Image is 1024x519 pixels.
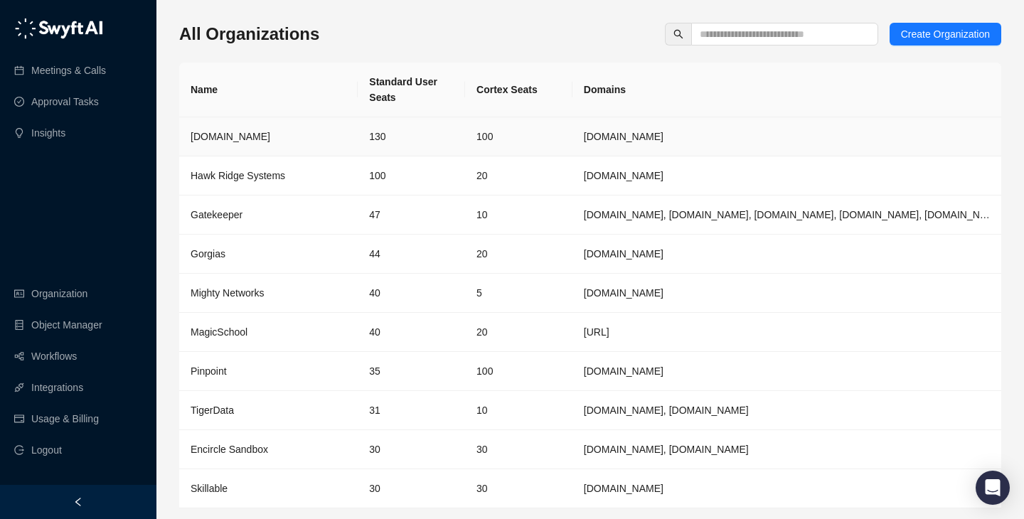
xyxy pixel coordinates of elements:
[191,444,268,455] span: Encircle Sandbox
[572,196,1001,235] td: gatekeeperhq.com, gatekeeperhq.io, gatekeeper.io, gatekeepervclm.com, gatekeeperhq.co, trygatekee...
[191,209,242,220] span: Gatekeeper
[191,248,225,259] span: Gorgias
[358,274,465,313] td: 40
[191,365,227,377] span: Pinpoint
[572,313,1001,352] td: magicschool.ai
[465,117,572,156] td: 100
[191,483,228,494] span: Skillable
[465,156,572,196] td: 20
[890,23,1001,46] button: Create Organization
[572,156,1001,196] td: hawkridgesys.com
[358,117,465,156] td: 130
[358,430,465,469] td: 30
[31,342,77,370] a: Workflows
[572,469,1001,508] td: skillable.com
[191,326,247,338] span: MagicSchool
[465,274,572,313] td: 5
[572,391,1001,430] td: timescale.com, tigerdata.com
[191,131,270,142] span: [DOMAIN_NAME]
[358,235,465,274] td: 44
[31,405,99,433] a: Usage & Billing
[191,287,264,299] span: Mighty Networks
[572,430,1001,469] td: encircleapp.com, encircleapp.com.fullsb
[572,63,1001,117] th: Domains
[358,469,465,508] td: 30
[572,235,1001,274] td: gorgias.com
[572,117,1001,156] td: synthesia.io
[465,63,572,117] th: Cortex Seats
[179,23,319,46] h3: All Organizations
[31,56,106,85] a: Meetings & Calls
[191,405,234,416] span: TigerData
[31,436,62,464] span: Logout
[465,469,572,508] td: 30
[465,235,572,274] td: 20
[572,352,1001,391] td: pinpointhq.com
[358,313,465,352] td: 40
[465,196,572,235] td: 10
[976,471,1010,505] div: Open Intercom Messenger
[465,313,572,352] td: 20
[358,352,465,391] td: 35
[191,170,285,181] span: Hawk Ridge Systems
[31,87,99,116] a: Approval Tasks
[465,391,572,430] td: 10
[179,63,358,117] th: Name
[465,352,572,391] td: 100
[14,18,103,39] img: logo-05li4sbe.png
[358,156,465,196] td: 100
[31,279,87,308] a: Organization
[31,311,102,339] a: Object Manager
[31,119,65,147] a: Insights
[572,274,1001,313] td: mightynetworks.com
[358,391,465,430] td: 31
[673,29,683,39] span: search
[73,497,83,507] span: left
[901,26,990,42] span: Create Organization
[14,445,24,455] span: logout
[358,63,465,117] th: Standard User Seats
[465,430,572,469] td: 30
[358,196,465,235] td: 47
[31,373,83,402] a: Integrations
